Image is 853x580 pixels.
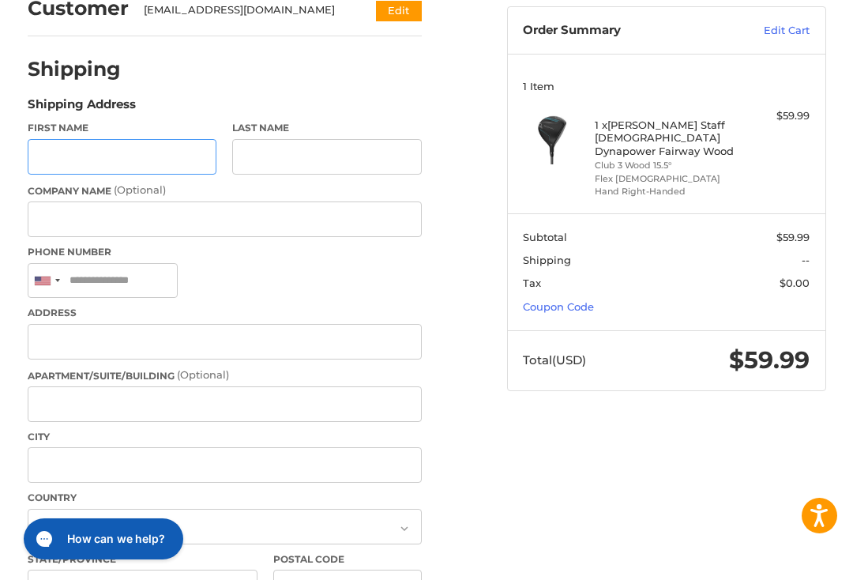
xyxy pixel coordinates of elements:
small: (Optional) [177,367,229,380]
span: $59.99 [729,345,810,374]
a: Edit Cart [718,22,810,38]
div: [EMAIL_ADDRESS][DOMAIN_NAME] [144,2,345,17]
a: Coupon Code [523,299,594,312]
iframe: Gorgias live chat messenger [16,512,188,564]
span: $59.99 [776,230,810,243]
span: Subtotal [523,230,567,243]
li: Hand Right-Handed [595,184,735,198]
legend: Shipping Address [28,95,136,120]
label: Country [28,490,422,504]
small: (Optional) [114,183,166,195]
label: Apartment/Suite/Building [28,367,422,382]
label: Phone Number [28,244,422,258]
li: Flex [DEMOGRAPHIC_DATA] [595,171,735,185]
div: $59.99 [738,107,810,123]
h4: 1 x [PERSON_NAME] Staff [DEMOGRAPHIC_DATA] Dynapower Fairway Wood [595,118,735,156]
span: Shipping [523,253,571,266]
h3: Order Summary [523,22,718,38]
h2: Shipping [28,56,121,81]
label: Address [28,305,422,319]
div: United States: +1 [28,263,65,297]
label: Company Name [28,182,422,198]
span: Tax [523,276,541,288]
h3: 1 Item [523,79,810,92]
li: Club 3 Wood 15.5° [595,158,735,171]
label: First Name [28,120,217,134]
label: Last Name [232,120,422,134]
span: Total (USD) [523,352,586,367]
span: $0.00 [780,276,810,288]
label: City [28,429,422,443]
label: Postal Code [273,552,422,566]
span: -- [802,253,810,266]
